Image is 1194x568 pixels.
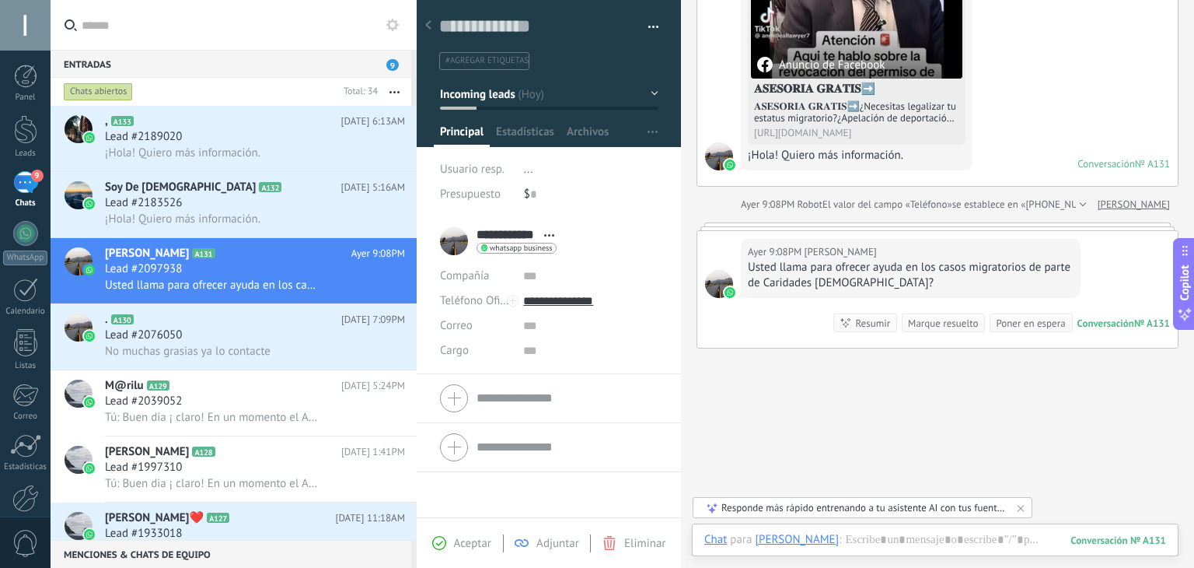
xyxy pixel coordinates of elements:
[64,82,133,101] div: Chats abiertos
[445,55,529,66] span: #agregar etiquetas
[105,246,189,261] span: [PERSON_NAME]
[147,380,169,391] span: A129
[440,293,521,308] span: Teléfono Oficina
[952,197,1112,212] span: se establece en «[PHONE_NUMBER]»
[105,476,319,491] span: Tú: Buen dia ¡ claro! En un momento el Abogado se comunicara contigo, para darte tu asesoría pers...
[84,198,95,209] img: icon
[341,114,405,129] span: [DATE] 6:13AM
[440,187,501,202] span: Presupuesto
[207,513,229,523] span: A127
[440,338,511,363] div: Cargo
[1098,197,1170,212] a: [PERSON_NAME]
[51,106,417,171] a: avataricon,A133[DATE] 6:13AMLead #2189020¡Hola! Quiero más información.
[440,124,484,147] span: Principal
[105,180,256,195] span: Soy De [DEMOGRAPHIC_DATA]
[440,318,473,333] span: Correo
[341,444,405,460] span: [DATE] 1:41PM
[1077,157,1135,170] div: Conversación
[748,148,965,163] div: ¡Hola! Quiero más información.
[341,180,405,195] span: [DATE] 5:16AM
[3,462,48,472] div: Estadísticas
[3,361,48,371] div: Listas
[440,182,512,207] div: Presupuesto
[748,260,1074,291] div: Usted llama para ofrecer ayuda en los casos migratorios de parte de Caridades [DEMOGRAPHIC_DATA]?
[705,142,733,170] span: Tahír Kaleli
[705,270,733,298] span: Tahír Kaleli
[567,124,609,147] span: Archivos
[524,162,533,177] span: ...
[105,278,319,293] span: Usted llama para ofrecer ayuda en los casos migratorios de parte de Caridades [DEMOGRAPHIC_DATA]?
[496,124,554,147] span: Estadísticas
[996,316,1065,331] div: Poner en espera
[3,307,48,317] div: Calendario
[804,244,876,260] span: Tahír Kaleli
[754,100,959,124] div: 𝐀𝐒𝐄𝐒𝐎𝐑𝐈𝐀 𝐆𝐑𝐀𝐓𝐈𝐒➡️¿Necesitas legalizar tu estatus migratorio?¿Apelación de deportación?¿Permiso de...
[84,463,95,474] img: icon
[839,532,841,548] span: :
[741,197,797,212] div: Ayer 9:08PM
[51,304,417,370] a: avataricon.A130[DATE] 7:09PMLead #2076050No muchas grasias ya lo contacte
[351,246,405,261] span: Ayer 9:08PM
[84,132,95,143] img: icon
[51,370,417,436] a: avatariconM@riluA129[DATE] 5:24PMLead #2039052Tú: Buen dia ¡ claro! En un momento el Abogado se c...
[105,312,108,328] span: .
[105,444,189,460] span: [PERSON_NAME]
[105,460,182,475] span: Lead #1997310
[440,314,473,338] button: Correo
[524,182,658,207] div: $
[105,410,319,425] span: Tú: Buen dia ¡ claro! En un momento el Abogado se comunicara contigo, para darte tu asesoría pers...
[192,447,215,457] span: A128
[105,129,182,145] span: Lead #2189020
[3,93,48,103] div: Panel
[797,198,822,211] span: Robot
[855,316,890,331] div: Resumir
[105,146,260,160] span: ¡Hola! Quiero más información.
[84,397,95,408] img: icon
[440,157,512,182] div: Usuario resp.
[105,261,182,277] span: Lead #2097938
[724,160,735,170] img: waba.svg
[754,127,959,138] div: [URL][DOMAIN_NAME]
[754,82,959,97] h4: 𝐀𝐒𝐄𝐒𝐎𝐑𝐈𝐀 𝐆𝐑𝐀𝐓𝐈𝐒➡️
[341,312,405,328] span: [DATE] 7:09PM
[624,536,665,551] span: Eliminar
[105,212,260,226] span: ¡Hola! Quiero más información.
[105,328,182,343] span: Lead #2076050
[721,501,1005,514] div: Responde más rápido entrenando a tu asistente AI con tus fuentes de datos
[84,331,95,342] img: icon
[51,50,411,78] div: Entradas
[341,378,405,394] span: [DATE] 5:24PM
[84,529,95,540] img: icon
[1070,534,1166,547] div: 131
[440,162,504,177] span: Usuario resp.
[3,251,47,265] div: WhatsApp
[51,437,417,502] a: avataricon[PERSON_NAME]A128[DATE] 1:41PMLead #1997310Tú: Buen dia ¡ claro! En un momento el Aboga...
[84,265,95,275] img: icon
[337,84,378,100] div: Total: 34
[3,149,48,159] div: Leads
[822,197,952,212] span: El valor del campo «Teléfono»
[105,394,182,409] span: Lead #2039052
[31,170,44,182] span: 9
[440,345,469,356] span: Cargo
[755,532,839,546] div: Tahír Kaleli
[1077,317,1134,330] div: Conversación
[1135,157,1170,170] div: № A131
[490,244,552,252] span: whatsapp business
[111,116,134,126] span: A133
[105,195,182,211] span: Lead #2183526
[908,316,978,331] div: Marque resuelto
[111,314,134,324] span: A130
[1177,265,1192,301] span: Copilot
[51,172,417,237] a: avatariconSoy De [DEMOGRAPHIC_DATA]A132[DATE] 5:16AMLead #2183526¡Hola! Quiero más información.
[51,238,417,303] a: avataricon[PERSON_NAME]A131Ayer 9:08PMLead #2097938Usted llama para ofrecer ayuda en los casos mi...
[51,503,417,568] a: avataricon[PERSON_NAME]❤️A127[DATE] 11:18AMLead #1933018
[105,526,182,542] span: Lead #1933018
[536,536,579,551] span: Adjuntar
[259,182,281,192] span: A132
[3,198,48,209] div: Chats
[724,287,735,298] img: waba.svg
[757,57,885,72] div: Anuncio de Facebook
[440,289,511,314] button: Teléfono Oficina
[440,264,511,289] div: Compañía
